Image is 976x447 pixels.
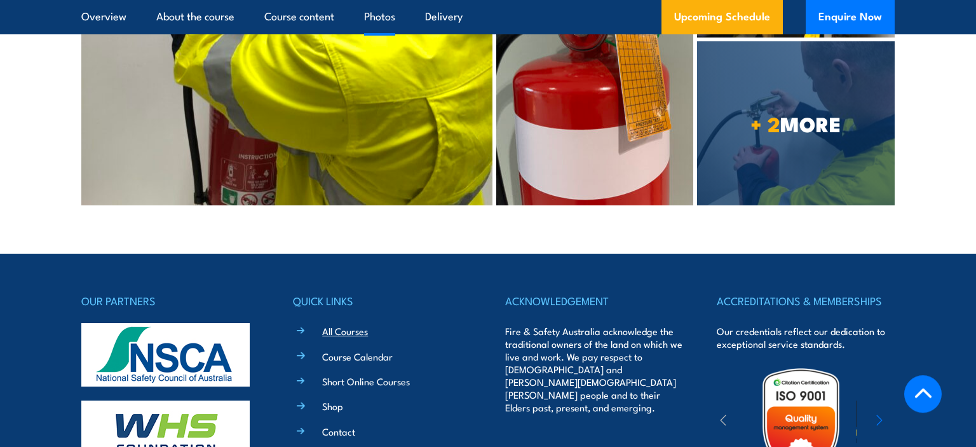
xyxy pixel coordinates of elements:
a: + 2MORE [697,41,895,205]
h4: ACKNOWLEDGEMENT [505,292,683,310]
img: ewpa-logo [857,401,967,444]
a: Short Online Courses [322,375,410,388]
img: nsca-logo-footer [81,323,250,387]
h4: QUICK LINKS [293,292,471,310]
a: Shop [322,399,343,413]
p: Fire & Safety Australia acknowledge the traditional owners of the land on which we live and work.... [505,325,683,414]
p: Our credentials reflect our dedication to exceptional service standards. [717,325,895,350]
a: Contact [322,425,355,438]
a: All Courses [322,324,368,338]
span: MORE [697,114,895,132]
h4: ACCREDITATIONS & MEMBERSHIPS [717,292,895,310]
h4: OUR PARTNERS [81,292,259,310]
strong: + 2 [750,107,780,139]
a: Course Calendar [322,350,393,363]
